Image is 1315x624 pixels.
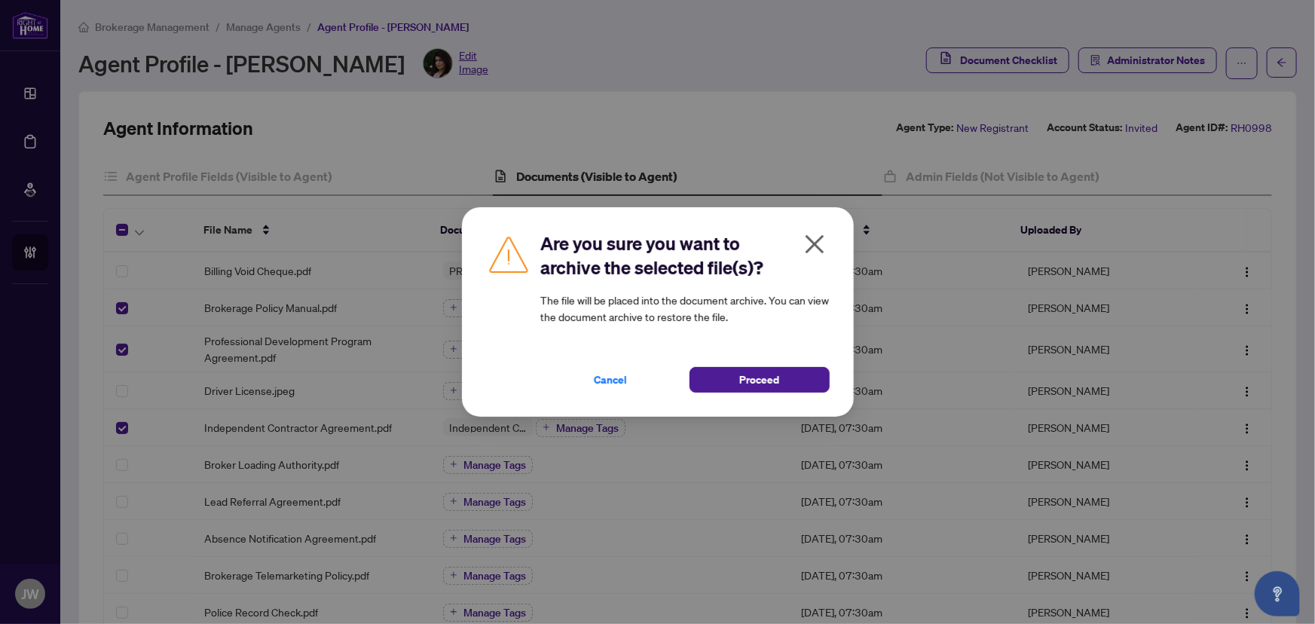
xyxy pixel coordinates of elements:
[594,368,627,392] span: Cancel
[540,367,680,393] button: Cancel
[1255,571,1300,616] button: Open asap
[540,292,830,325] article: The file will be placed into the document archive. You can view the document archive to restore t...
[803,232,827,256] span: close
[540,231,830,280] h2: Are you sure you want to archive the selected file(s)?
[739,368,779,392] span: Proceed
[486,231,531,277] img: Caution Icon
[690,367,830,393] button: Proceed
